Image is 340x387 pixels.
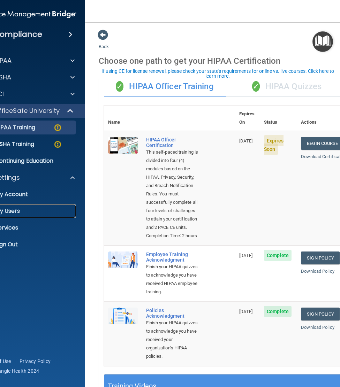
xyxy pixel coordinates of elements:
button: If using CE for license renewal, please check your state's requirements for online vs. live cours... [95,68,340,79]
div: Finish your HIPAA quizzes to acknowledge you have received your organization’s HIPAA policies. [146,319,201,361]
span: ✓ [116,81,123,92]
a: Download Policy [301,269,334,274]
img: warning-circle.0cc9ac19.png [53,123,62,132]
span: [DATE] [239,138,252,144]
span: Expires Soon [264,135,284,155]
th: Status [260,106,297,131]
div: Employee Training Acknowledgment [146,251,201,263]
div: HIPAA Officer Training [104,76,226,97]
div: Completion Time: 2 hours [146,232,201,240]
iframe: Drift Widget Chat Controller [220,338,332,366]
div: Policies Acknowledgment [146,308,201,319]
a: Back [99,36,109,49]
span: ✓ [252,81,260,92]
span: Complete [264,306,292,317]
span: Complete [264,250,292,261]
div: If using CE for license renewal, please check your state's requirements for online vs. live cours... [96,69,339,78]
span: [DATE] [239,309,252,314]
a: Sign Policy [301,251,340,264]
div: This self-paced training is divided into four (4) modules based on the HIPAA, Privacy, Security, ... [146,148,201,232]
a: HIPAA Officer Certification [146,137,201,148]
button: Open Resource Center [312,31,333,52]
span: [DATE] [239,253,252,258]
a: Download Policy [301,325,334,330]
div: Finish your HIPAA quizzes to acknowledge you have received HIPAA employee training. [146,263,201,296]
th: Name [104,106,142,131]
a: Sign Policy [301,308,340,320]
th: Expires On [235,106,260,131]
img: warning-circle.0cc9ac19.png [53,140,62,149]
a: Privacy Policy [20,358,51,365]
